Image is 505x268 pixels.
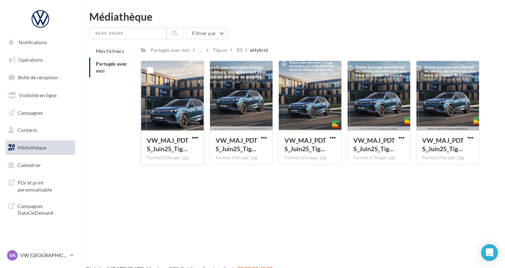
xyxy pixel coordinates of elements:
div: eHybrid [250,47,268,54]
div: Format d'image: jpg [422,155,473,161]
div: RS [237,47,242,54]
span: VA [9,252,16,259]
div: Format d'image: jpg [147,155,198,161]
span: VW_MAJ_PDTS_Juin25_Tiguan_eHybrid_RS-GMB_720x720px [422,136,464,153]
div: Tiguan [213,47,228,54]
span: Contacts [18,127,37,133]
a: Boîte de réception [4,70,77,85]
p: VW [GEOGRAPHIC_DATA] [20,252,67,259]
button: Filtrer par [186,27,228,39]
div: Format d'image: jpg [353,155,405,161]
a: Calendrier [4,158,77,173]
div: Médiathèque [89,11,497,22]
a: Campagnes DataOnDemand [4,199,77,219]
div: Format d'image: jpg [216,155,267,161]
span: VW_MAJ_PDTS_Juin25_Tiguan_eHybrid_RS-CARRE [353,136,395,153]
div: ... [198,45,204,55]
span: Notifications [19,39,47,45]
span: Calendrier [18,162,41,168]
a: Contacts [4,123,77,138]
span: VW_MAJ_PDTS_Juin25_Tiguan_eHybrid_RS-INSTA [284,136,326,153]
span: Opérations [18,57,43,63]
a: Campagnes [4,106,77,120]
span: VW_MAJ_PDTS_Juin25_Tiguan_eHybrid_RS-GMB [216,136,257,153]
span: Campagnes [18,109,43,115]
a: Médiathèque [4,140,77,155]
a: Opérations [4,53,77,67]
span: Campagnes DataOnDemand [18,201,72,216]
span: Médiathèque [18,145,46,150]
a: PLV et print personnalisable [4,175,77,196]
button: Notifications [4,35,74,50]
div: Open Intercom Messenger [481,244,498,261]
span: Mes fichiers [96,48,124,54]
span: Visibilité en ligne [19,92,57,98]
div: Format d'image: jpg [284,155,336,161]
span: VW_MAJ_PDTS_Juin25_Tiguan_eHybrid_RS-STORY [147,136,189,153]
div: Partagés avec moi [151,47,190,54]
span: PLV et print personnalisable [18,178,72,193]
span: Boîte de réception [18,74,58,80]
span: Partagés avec moi [96,61,127,74]
a: Visibilité en ligne [4,88,77,103]
a: VA VW [GEOGRAPHIC_DATA] [6,249,75,262]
